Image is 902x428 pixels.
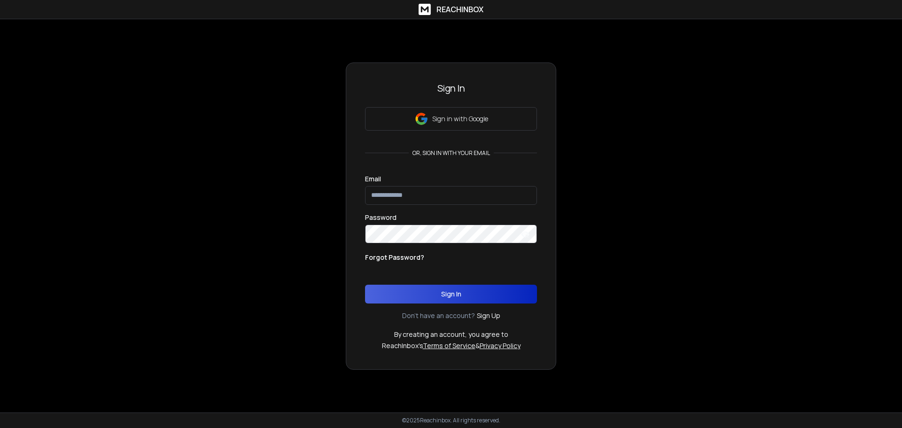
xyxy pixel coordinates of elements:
[365,253,424,262] p: Forgot Password?
[365,107,537,131] button: Sign in with Google
[409,149,494,157] p: or, sign in with your email
[394,330,508,339] p: By creating an account, you agree to
[432,114,488,124] p: Sign in with Google
[402,417,500,424] p: © 2025 Reachinbox. All rights reserved.
[477,311,500,320] a: Sign Up
[365,82,537,95] h3: Sign In
[423,341,475,350] a: Terms of Service
[365,176,381,182] label: Email
[480,341,521,350] a: Privacy Policy
[382,341,521,350] p: ReachInbox's &
[419,4,483,15] a: ReachInbox
[365,285,537,303] button: Sign In
[402,311,475,320] p: Don't have an account?
[365,214,397,221] label: Password
[436,4,483,15] h1: ReachInbox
